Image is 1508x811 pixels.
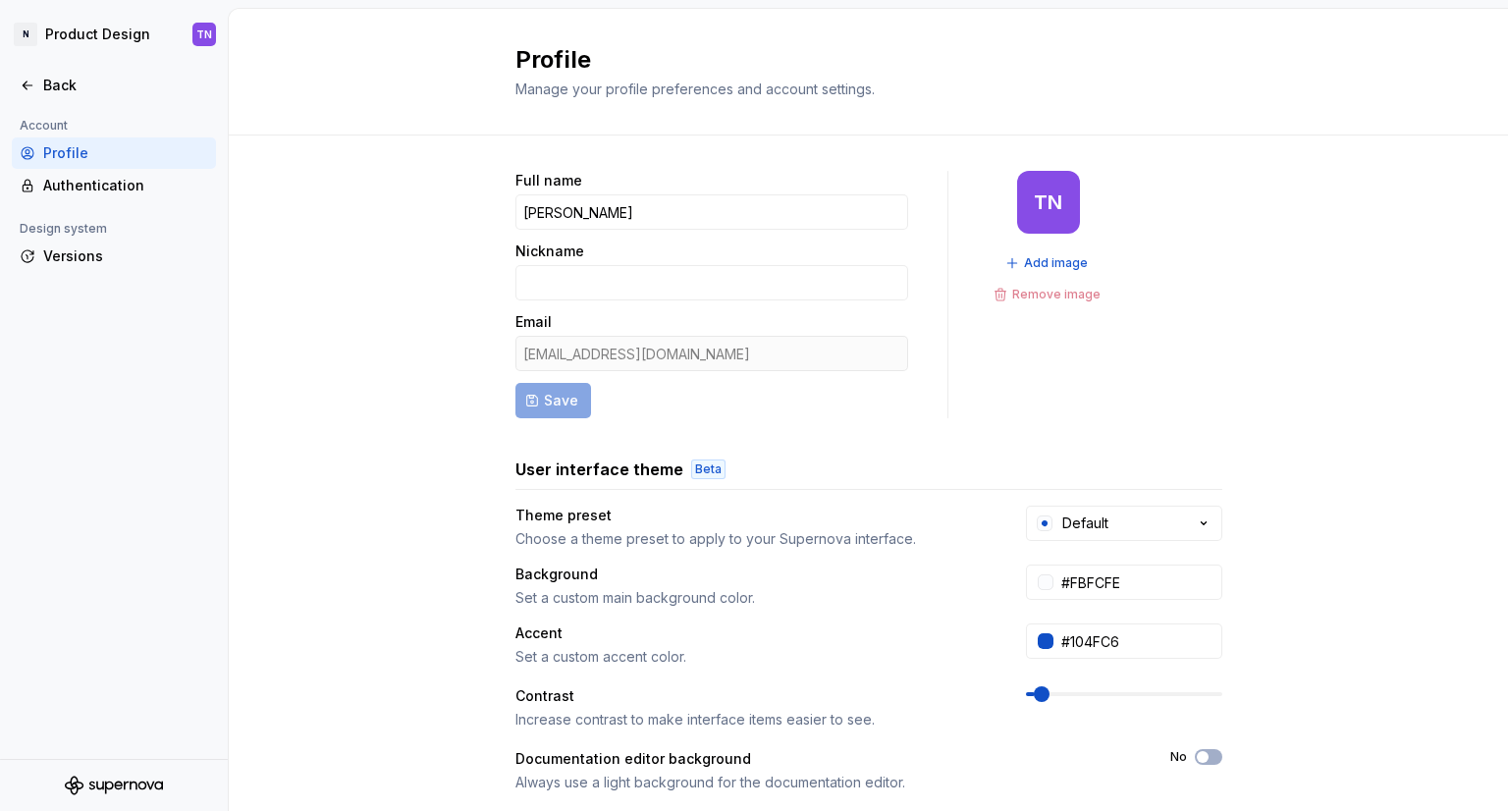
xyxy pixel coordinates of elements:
[12,170,216,201] a: Authentication
[43,176,208,195] div: Authentication
[43,143,208,163] div: Profile
[45,25,150,44] div: Product Design
[515,506,991,525] div: Theme preset
[196,27,212,42] div: TN
[515,171,582,190] label: Full name
[515,458,683,481] h3: User interface theme
[999,249,1097,277] button: Add image
[12,137,216,169] a: Profile
[65,776,163,795] svg: Supernova Logo
[1170,749,1187,765] label: No
[12,241,216,272] a: Versions
[515,686,991,706] div: Contrast
[1053,565,1222,600] input: #FFFFFF
[515,710,991,730] div: Increase contrast to make interface items easier to see.
[1062,514,1108,533] div: Default
[1026,506,1222,541] button: Default
[1034,194,1062,210] div: TN
[515,242,584,261] label: Nickname
[515,565,991,584] div: Background
[515,749,1135,769] div: Documentation editor background
[515,44,1199,76] h2: Profile
[4,13,224,56] button: NProduct DesignTN
[515,529,991,549] div: Choose a theme preset to apply to your Supernova interface.
[1024,255,1088,271] span: Add image
[43,246,208,266] div: Versions
[515,312,552,332] label: Email
[12,70,216,101] a: Back
[515,623,991,643] div: Accent
[12,114,76,137] div: Account
[515,773,1135,792] div: Always use a light background for the documentation editor.
[14,23,37,46] div: N
[691,460,726,479] div: Beta
[1053,623,1222,659] input: #104FC6
[12,217,115,241] div: Design system
[515,588,991,608] div: Set a custom main background color.
[515,647,991,667] div: Set a custom accent color.
[515,81,875,97] span: Manage your profile preferences and account settings.
[43,76,208,95] div: Back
